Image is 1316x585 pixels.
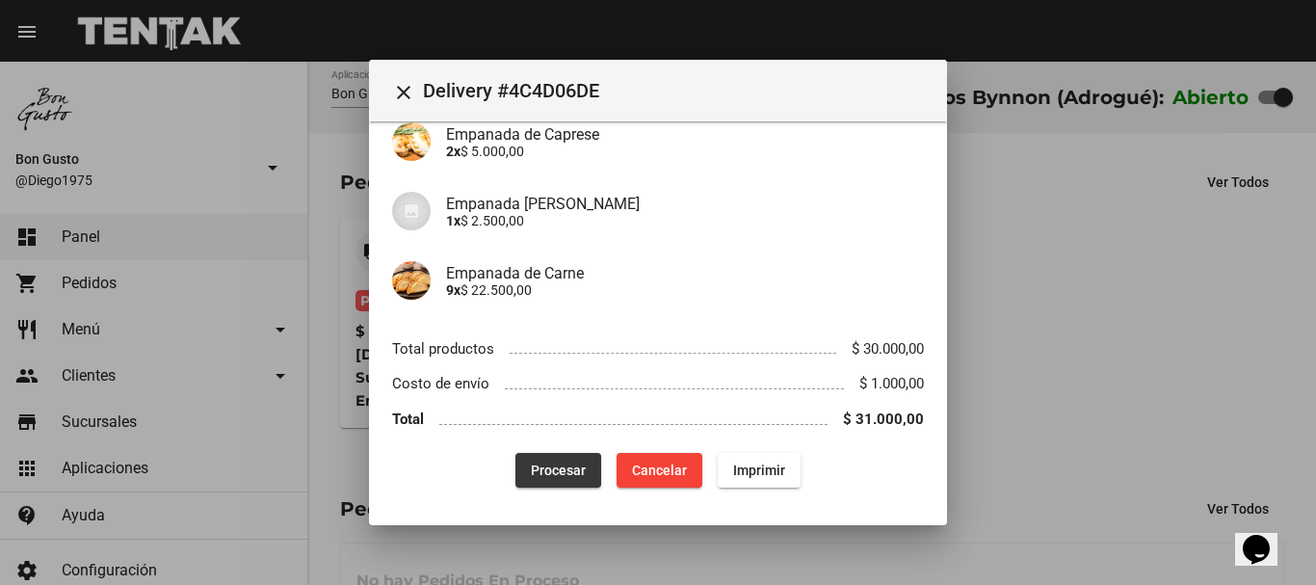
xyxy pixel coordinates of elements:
h4: Empanada de Caprese [446,125,924,144]
h4: Empanada [PERSON_NAME] [446,195,924,213]
p: $ 22.500,00 [446,282,924,298]
img: 07c47add-75b0-4ce5-9aba-194f44787723.jpg [392,192,431,230]
button: Cerrar [384,71,423,110]
h4: Empanada de Carne [446,264,924,282]
p: $ 5.000,00 [446,144,924,159]
button: Imprimir [718,453,801,488]
b: 1x [446,213,461,228]
b: 2x [446,144,461,159]
span: Delivery #4C4D06DE [423,75,932,106]
img: 4730223d-b286-4edc-adea-357d75887313.jpg [392,122,431,161]
span: Procesar [531,463,586,478]
iframe: chat widget [1235,508,1297,566]
img: 027aa305-7fe4-4720-91ac-e9b6acfcb685.jpg [392,261,431,300]
li: Total $ 31.000,00 [392,402,924,438]
b: 9x [446,282,461,298]
p: $ 2.500,00 [446,213,924,228]
span: Imprimir [733,463,785,478]
li: Costo de envío $ 1.000,00 [392,366,924,402]
span: Cancelar [632,463,687,478]
button: Cancelar [617,453,702,488]
li: Total productos $ 30.000,00 [392,331,924,366]
button: Procesar [515,453,601,488]
mat-icon: Cerrar [392,81,415,104]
